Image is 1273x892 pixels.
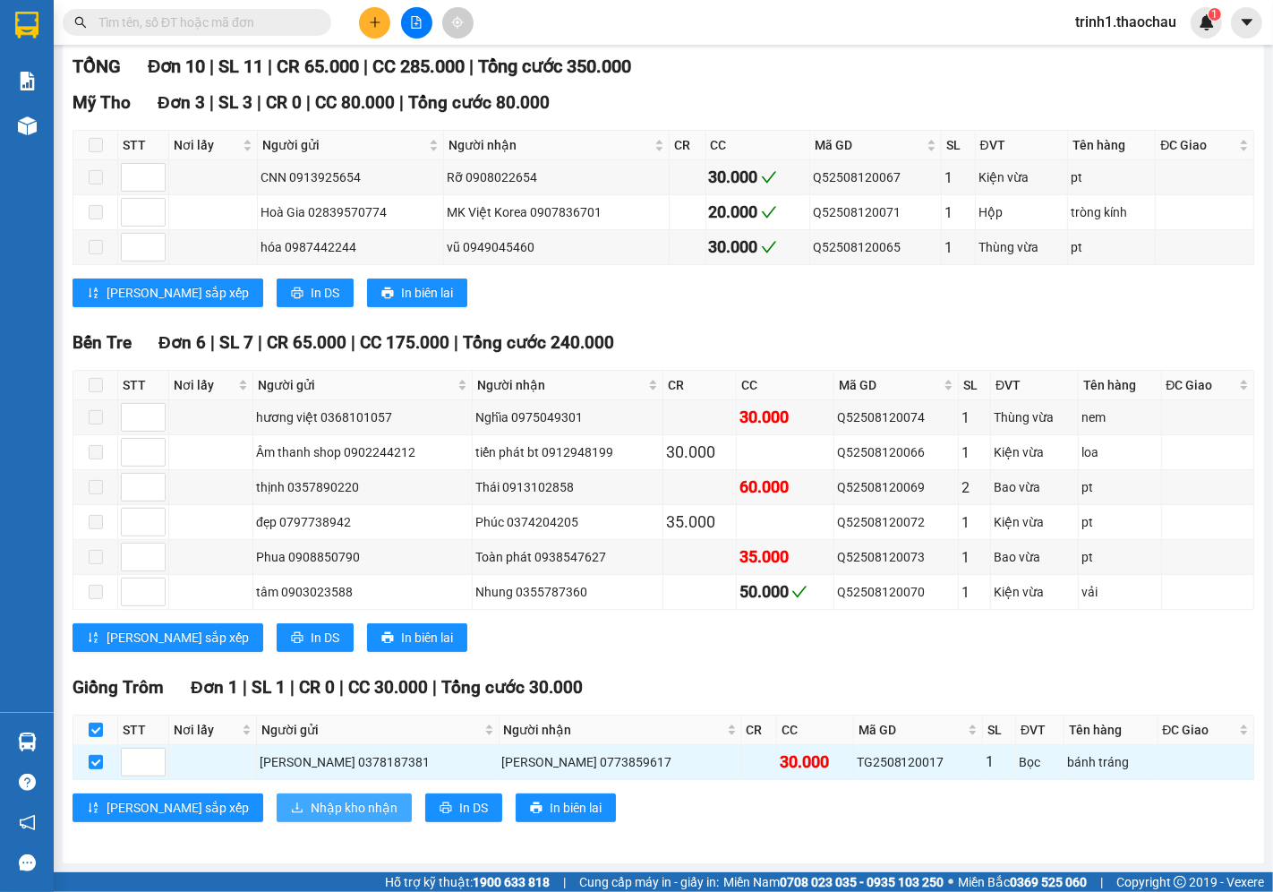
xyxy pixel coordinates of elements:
[256,582,469,602] div: tâm 0903023588
[73,623,263,652] button: sort-ascending[PERSON_NAME] sắp xếp
[1211,8,1217,21] span: 1
[1071,237,1152,257] div: pt
[261,202,440,222] div: Hoà Gia 02839570774
[944,167,972,189] div: 1
[266,92,302,113] span: CR 0
[948,879,953,886] span: ⚪️
[579,872,719,892] span: Cung cấp máy in - giấy in:
[709,235,807,260] div: 30.000
[401,283,453,303] span: In biên lai
[1199,14,1215,30] img: icon-new-feature
[73,279,263,307] button: sort-ascending[PERSON_NAME] sắp xếp
[348,677,428,698] span: CC 30.000
[834,470,959,505] td: Q52508120069
[813,167,938,187] div: Q52508120067
[961,511,987,534] div: 1
[454,332,458,353] span: |
[1081,582,1158,602] div: vải
[1081,407,1158,427] div: nem
[737,371,835,400] th: CC
[834,400,959,435] td: Q52508120074
[837,512,955,532] div: Q52508120072
[1231,7,1262,39] button: caret-down
[381,631,394,646] span: printer
[260,752,496,772] div: [PERSON_NAME] 0378187381
[440,802,452,816] span: printer
[978,202,1065,222] div: Hộp
[742,716,778,745] th: CR
[158,92,205,113] span: Đơn 3
[1079,371,1162,400] th: Tên hàng
[1067,752,1155,772] div: bánh tráng
[478,56,631,77] span: Tổng cước 350.000
[961,546,987,569] div: 1
[315,92,395,113] span: CC 80.000
[942,131,976,160] th: SL
[857,752,979,772] div: TG2508120017
[306,92,311,113] span: |
[1100,872,1103,892] span: |
[425,793,502,822] button: printerIn DS
[15,12,38,39] img: logo-vxr
[994,547,1075,567] div: Bao vừa
[98,13,310,32] input: Tìm tên, số ĐT hoặc mã đơn
[158,332,206,353] span: Đơn 6
[290,677,295,698] span: |
[723,872,944,892] span: Miền Nam
[983,716,1016,745] th: SL
[958,872,1087,892] span: Miền Bắc
[87,287,99,301] span: sort-ascending
[991,371,1079,400] th: ĐVT
[107,798,249,818] span: [PERSON_NAME] sắp xếp
[780,875,944,889] strong: 0708 023 035 - 0935 103 250
[994,512,1075,532] div: Kiện vừa
[837,547,955,567] div: Q52508120073
[986,750,1012,773] div: 1
[372,56,465,77] span: CC 285.000
[107,283,249,303] span: [PERSON_NAME] sắp xếp
[447,202,666,222] div: MK Việt Korea 0907836701
[1160,135,1235,155] span: ĐC Giao
[359,7,390,39] button: plus
[1061,11,1191,33] span: trinh1.thaochau
[469,56,474,77] span: |
[73,56,121,77] span: TỔNG
[477,375,645,395] span: Người nhận
[442,7,474,39] button: aim
[815,135,923,155] span: Mã GD
[1064,716,1158,745] th: Tên hàng
[367,279,467,307] button: printerIn biên lai
[739,545,832,570] div: 35.000
[174,135,239,155] span: Nơi lấy
[107,628,249,648] span: [PERSON_NAME] sắp xếp
[174,375,235,395] span: Nơi lấy
[813,202,938,222] div: Q52508120071
[994,477,1075,497] div: Bao vừa
[218,92,252,113] span: SL 3
[859,720,964,740] span: Mã GD
[516,793,616,822] button: printerIn biên lai
[261,720,481,740] span: Người gửi
[837,407,955,427] div: Q52508120074
[243,677,247,698] span: |
[410,16,423,29] span: file-add
[118,371,169,400] th: STT
[291,631,303,646] span: printer
[1163,720,1235,740] span: ĐC Giao
[449,135,651,155] span: Người nhận
[530,802,543,816] span: printer
[1239,14,1255,30] span: caret-down
[87,631,99,646] span: sort-ascending
[118,716,169,745] th: STT
[441,677,583,698] span: Tổng cước 30.000
[1071,167,1152,187] div: pt
[854,745,983,780] td: TG2508120017
[261,237,440,257] div: hóa 0987442244
[761,204,777,220] span: check
[218,56,263,77] span: SL 11
[299,677,335,698] span: CR 0
[277,623,354,652] button: printerIn DS
[262,135,424,155] span: Người gửi
[666,510,733,535] div: 35.000
[381,287,394,301] span: printer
